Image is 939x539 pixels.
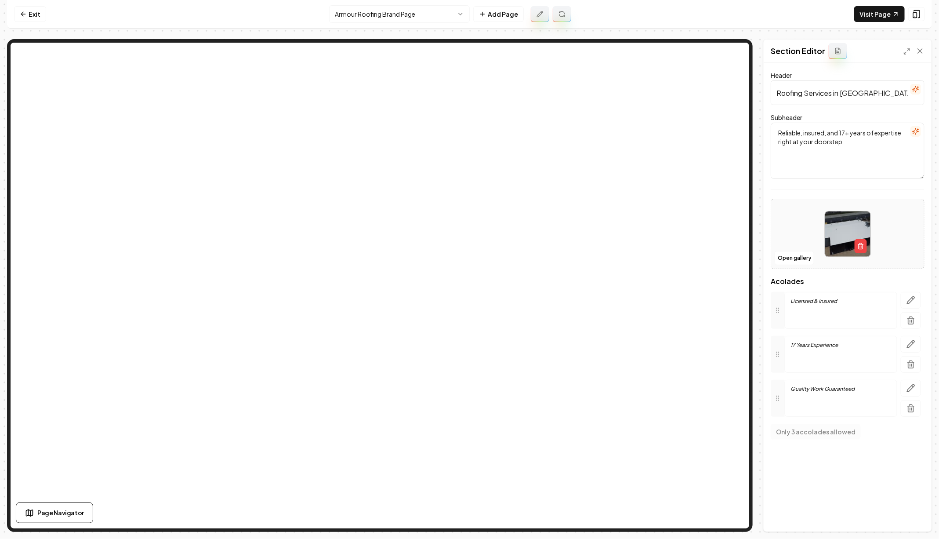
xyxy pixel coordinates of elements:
[531,6,549,22] button: Edit admin page prompt
[16,503,93,523] button: Page Navigator
[790,386,892,393] p: Quality Work Guaranteed
[771,71,792,79] label: Header
[775,251,814,265] button: Open gallery
[854,6,905,22] a: Visit Page
[37,508,84,517] span: Page Navigator
[790,298,892,305] p: Licensed & Insured
[829,43,847,59] button: Add admin section prompt
[790,342,892,349] p: 17 Years Experience
[14,6,46,22] a: Exit
[553,6,571,22] button: Regenerate page
[771,80,924,105] input: Header
[771,113,802,121] label: Subheader
[473,6,524,22] button: Add Page
[771,45,825,57] h2: Section Editor
[825,211,870,257] img: image
[771,278,924,285] span: Acolades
